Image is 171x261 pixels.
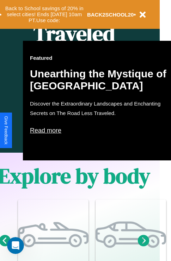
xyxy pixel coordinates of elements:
[87,12,134,18] b: BACK2SCHOOL20
[30,125,171,136] p: Read more
[30,68,171,92] h2: Unearthing the Mystique of [GEOGRAPHIC_DATA]
[4,116,8,145] div: Give Feedback
[7,237,24,254] iframe: Intercom live chat
[30,55,171,61] h3: Featured
[2,4,87,25] button: Back to School savings of 20% in select cities! Ends [DATE] 10am PT.Use code:
[30,99,171,118] p: Discover the Extraordinary Landscapes and Enchanting Secrets on The Road Less Traveled.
